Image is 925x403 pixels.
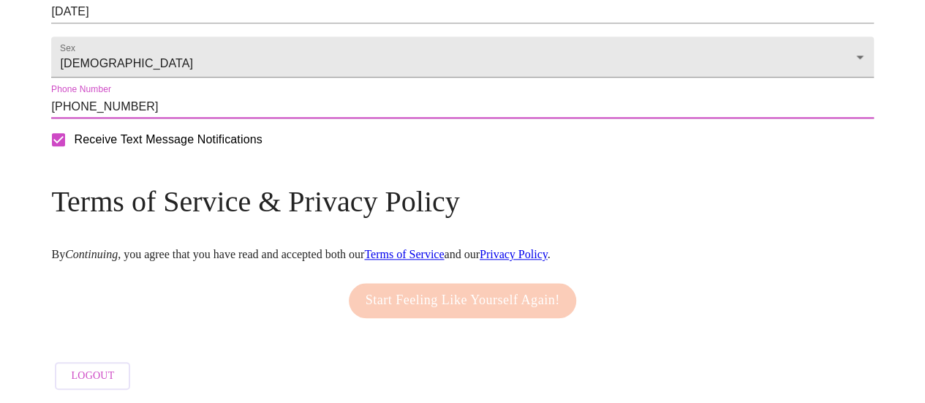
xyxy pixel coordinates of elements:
[71,367,114,385] span: Logout
[480,248,548,260] a: Privacy Policy
[74,131,262,148] span: Receive Text Message Notifications
[364,248,444,260] a: Terms of Service
[51,37,873,78] div: [DEMOGRAPHIC_DATA]
[65,248,118,260] em: Continuing
[55,362,130,391] button: Logout
[51,184,873,219] h3: Terms of Service & Privacy Policy
[51,85,111,94] label: Phone Number
[51,248,873,261] p: By , you agree that you have read and accepted both our and our .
